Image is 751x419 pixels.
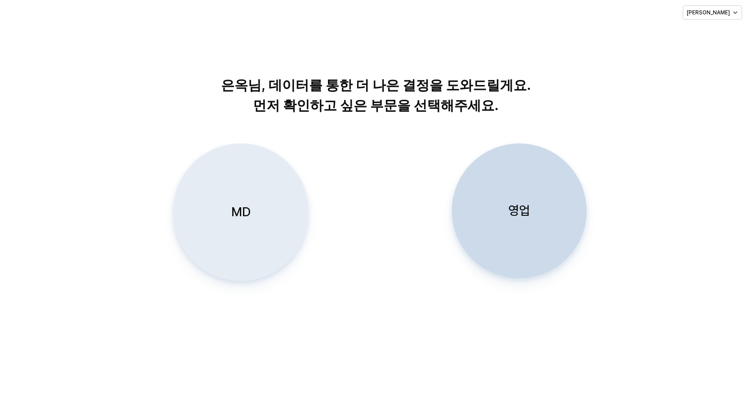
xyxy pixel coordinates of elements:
[508,202,530,219] p: 영업
[687,9,730,16] p: [PERSON_NAME]
[452,143,587,278] button: 영업
[231,204,251,220] p: MD
[683,5,742,20] button: [PERSON_NAME]
[146,75,605,116] p: 은옥님, 데이터를 통한 더 나은 결정을 도와드릴게요. 먼저 확인하고 싶은 부문을 선택해주세요.
[173,143,308,281] button: MD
